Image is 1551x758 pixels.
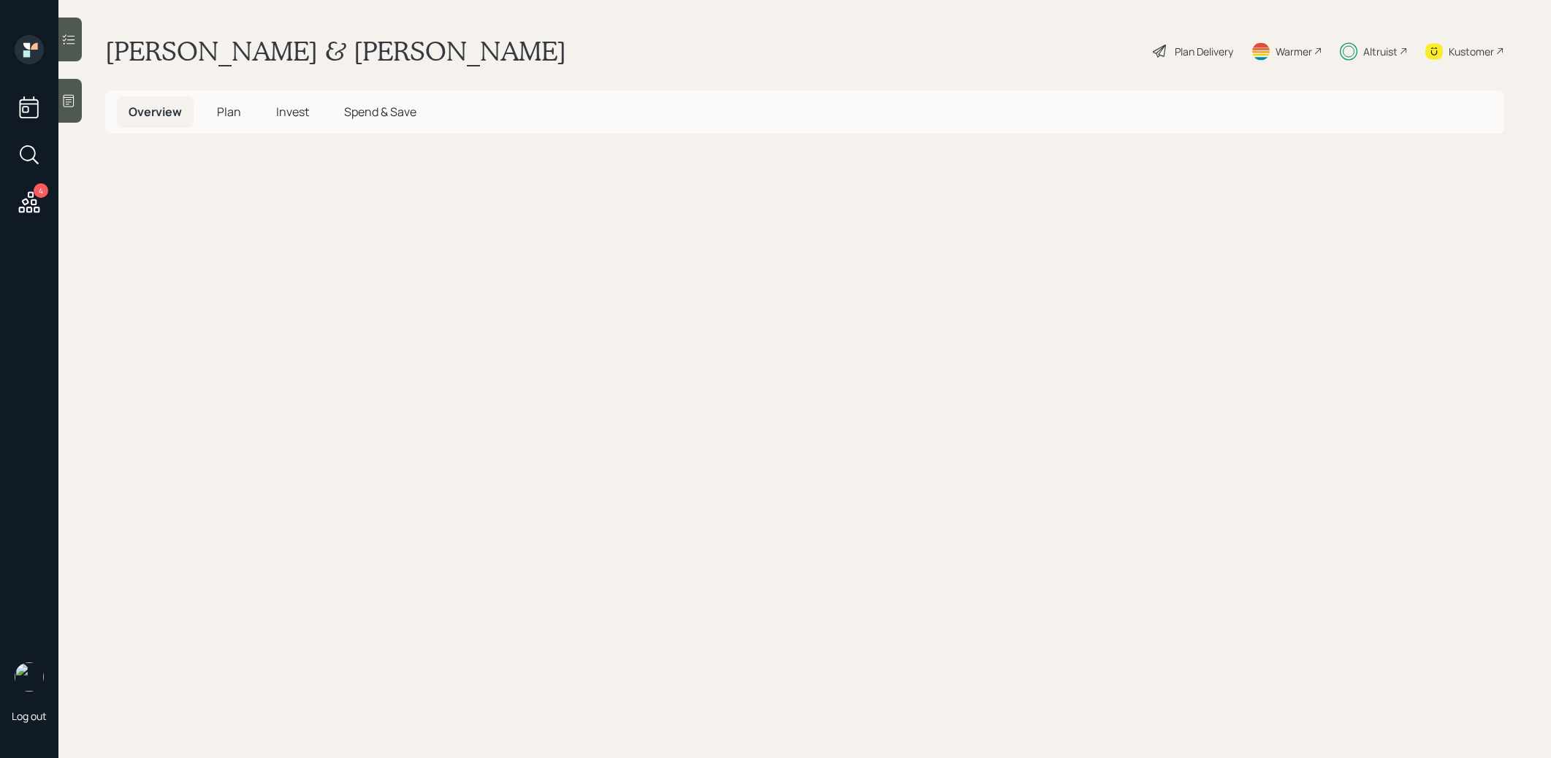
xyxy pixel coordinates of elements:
[217,104,241,120] span: Plan
[1175,44,1233,59] div: Plan Delivery
[15,662,44,692] img: treva-nostdahl-headshot.png
[12,709,47,723] div: Log out
[1363,44,1398,59] div: Altruist
[276,104,309,120] span: Invest
[34,183,48,198] div: 4
[105,35,566,67] h1: [PERSON_NAME] & [PERSON_NAME]
[1449,44,1494,59] div: Kustomer
[344,104,416,120] span: Spend & Save
[129,104,182,120] span: Overview
[1276,44,1312,59] div: Warmer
